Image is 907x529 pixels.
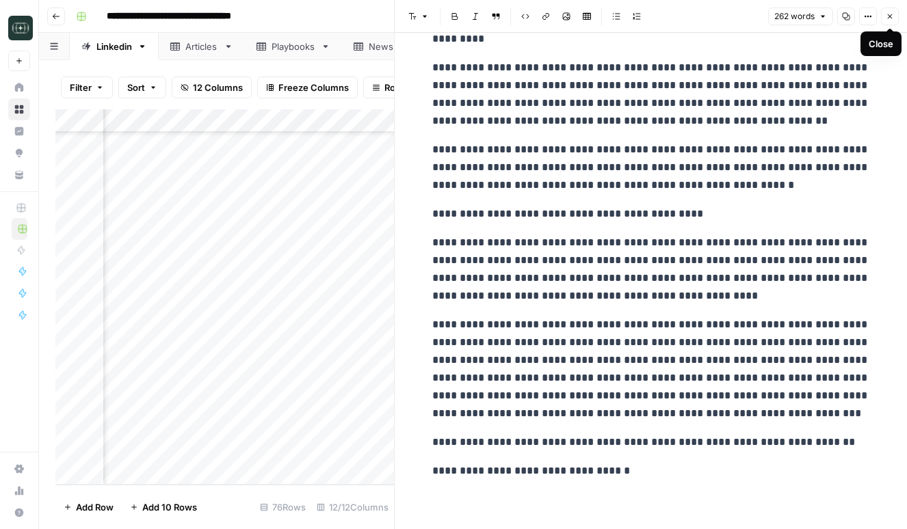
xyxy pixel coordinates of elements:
a: Your Data [8,164,30,186]
button: Workspace: Catalyst [8,11,30,45]
div: Newsletter [369,40,417,53]
div: 76 Rows [254,496,311,518]
span: Add 10 Rows [142,500,197,514]
span: 262 words [774,10,815,23]
span: Filter [70,81,92,94]
button: Add 10 Rows [122,496,205,518]
button: Add Row [55,496,122,518]
button: Help + Support [8,502,30,524]
a: Insights [8,120,30,142]
a: Newsletter [342,33,443,60]
img: Catalyst Logo [8,16,33,40]
div: 12/12 Columns [311,496,394,518]
a: Articles [159,33,245,60]
a: Linkedin [70,33,159,60]
a: Opportunities [8,142,30,164]
span: Row Height [384,81,434,94]
div: Playbooks [272,40,315,53]
a: Settings [8,458,30,480]
button: Filter [61,77,113,98]
span: Freeze Columns [278,81,349,94]
span: 12 Columns [193,81,243,94]
a: Browse [8,98,30,120]
button: Freeze Columns [257,77,358,98]
a: Playbooks [245,33,342,60]
button: 12 Columns [172,77,252,98]
div: Close [869,37,893,51]
button: 262 words [768,8,833,25]
div: Articles [185,40,218,53]
button: Sort [118,77,166,98]
a: Home [8,77,30,98]
span: Add Row [76,500,114,514]
button: Row Height [363,77,443,98]
span: Sort [127,81,145,94]
a: Usage [8,480,30,502]
div: Linkedin [96,40,132,53]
